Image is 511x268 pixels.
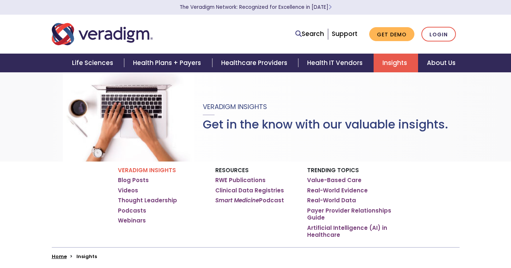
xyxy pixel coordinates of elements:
a: Real-World Evidence [307,187,368,194]
a: Healthcare Providers [212,54,298,72]
span: Learn More [328,4,332,11]
a: Payer Provider Relationships Guide [307,207,393,221]
a: Life Sciences [63,54,124,72]
a: Clinical Data Registries [215,187,284,194]
a: Real-World Data [307,197,356,204]
a: Blog Posts [118,177,149,184]
a: Login [421,27,456,42]
span: Veradigm Insights [203,102,267,111]
a: Value-Based Care [307,177,361,184]
a: RWE Publications [215,177,266,184]
a: Thought Leadership [118,197,177,204]
h1: Get in the know with our valuable insights. [203,117,448,131]
a: Smart MedicinePodcast [215,197,284,204]
a: Search [295,29,324,39]
a: Artificial Intelligence (AI) in Healthcare [307,224,393,239]
a: Videos [118,187,138,194]
a: The Veradigm Network: Recognized for Excellence in [DATE]Learn More [180,4,332,11]
a: Health Plans + Payers [124,54,212,72]
em: Smart Medicine [215,196,259,204]
a: About Us [418,54,464,72]
a: Get Demo [369,27,414,41]
a: Insights [374,54,418,72]
a: Webinars [118,217,146,224]
img: Veradigm logo [52,22,153,46]
a: Podcasts [118,207,146,214]
a: Health IT Vendors [298,54,374,72]
a: Support [332,29,357,38]
a: Home [52,253,67,260]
